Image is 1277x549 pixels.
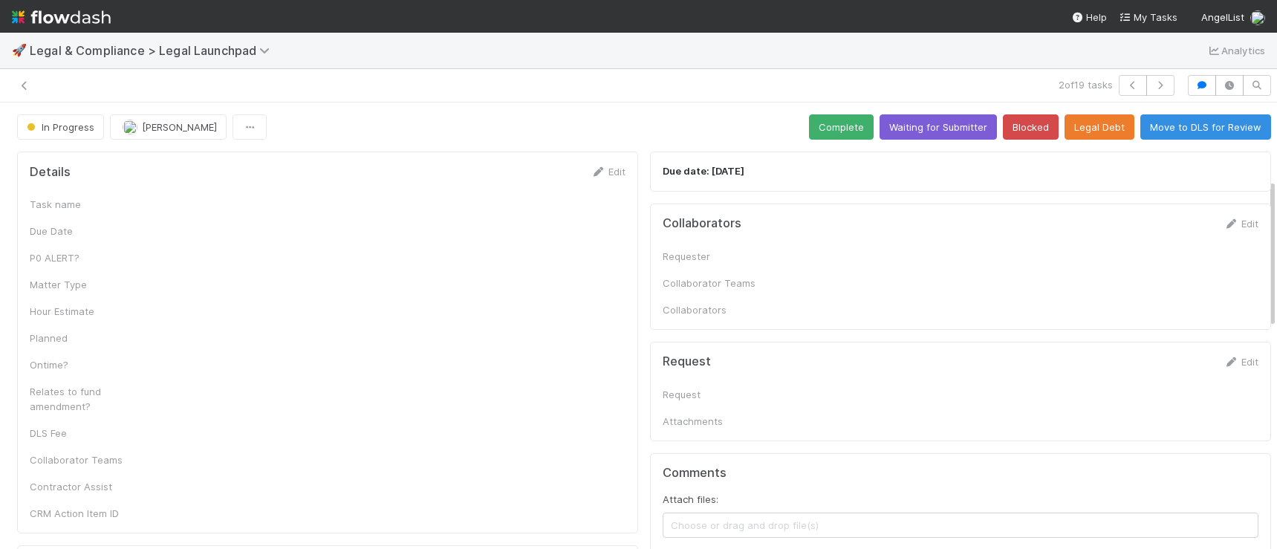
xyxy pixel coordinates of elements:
div: Planned [30,331,141,345]
img: avatar_0b1dbcb8-f701-47e0-85bc-d79ccc0efe6c.png [123,120,137,134]
h5: Request [663,354,711,369]
button: Waiting for Submitter [880,114,997,140]
h5: Collaborators [663,216,741,231]
span: Legal & Compliance > Legal Launchpad [30,43,277,58]
img: logo-inverted-e16ddd16eac7371096b0.svg [12,4,111,30]
span: 🚀 [12,44,27,56]
button: In Progress [17,114,104,140]
div: P0 ALERT? [30,250,141,265]
a: Edit [1224,356,1258,368]
div: Attachments [663,414,774,429]
div: Contractor Assist [30,479,141,494]
div: Collaborators [663,302,774,317]
span: In Progress [24,121,94,133]
div: Request [663,387,774,402]
button: Move to DLS for Review [1140,114,1271,140]
button: Legal Debt [1065,114,1134,140]
div: Due Date [30,224,141,238]
span: Choose or drag and drop file(s) [663,513,1258,537]
div: Requester [663,249,774,264]
button: Complete [809,114,874,140]
span: 2 of 19 tasks [1059,77,1113,92]
div: Hour Estimate [30,304,141,319]
div: Matter Type [30,277,141,292]
img: avatar_0b1dbcb8-f701-47e0-85bc-d79ccc0efe6c.png [1250,10,1265,25]
div: Relates to fund amendment? [30,384,141,414]
label: Attach files: [663,492,718,507]
h5: Details [30,165,71,180]
button: Blocked [1003,114,1059,140]
a: My Tasks [1119,10,1177,25]
a: Analytics [1206,42,1265,59]
div: Collaborator Teams [663,276,774,290]
div: Task name [30,197,141,212]
span: AngelList [1201,11,1244,23]
h5: Comments [663,466,1258,481]
a: Edit [1224,218,1258,230]
button: [PERSON_NAME] [110,114,227,140]
span: [PERSON_NAME] [142,121,217,133]
div: Collaborator Teams [30,452,141,467]
div: Ontime? [30,357,141,372]
a: Edit [591,166,625,178]
div: CRM Action Item ID [30,506,141,521]
div: DLS Fee [30,426,141,441]
strong: Due date: [DATE] [663,165,744,177]
div: Help [1071,10,1107,25]
span: My Tasks [1119,11,1177,23]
